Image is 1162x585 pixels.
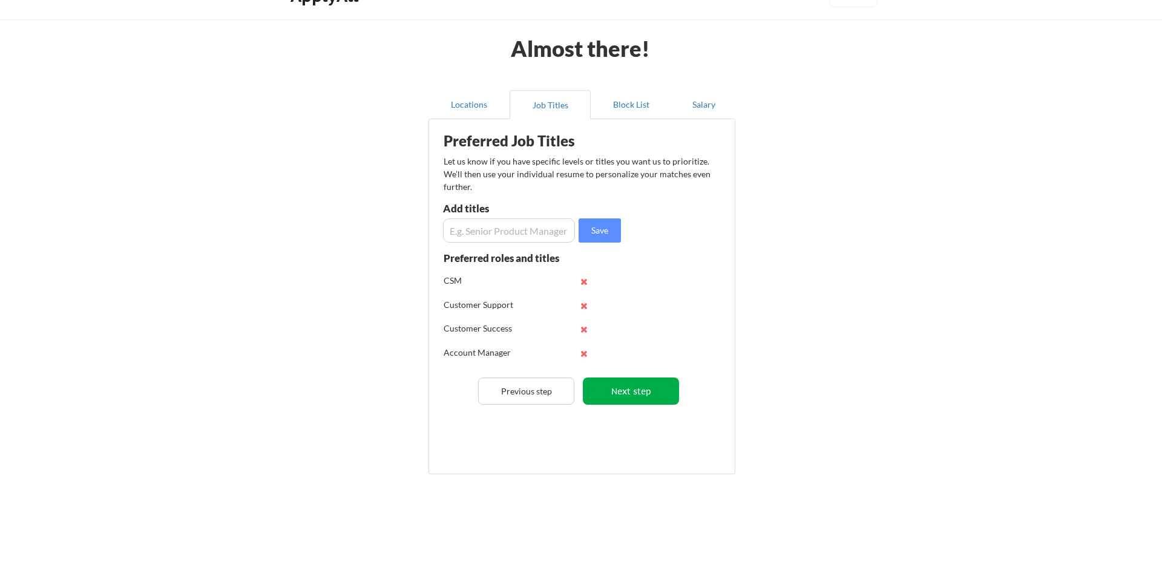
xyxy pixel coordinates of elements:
div: Preferred roles and titles [444,253,574,263]
button: Previous step [478,377,574,405]
div: Account Manager [444,347,523,359]
button: Save [579,218,621,243]
button: Next step [583,377,679,405]
button: Salary [672,90,735,119]
button: Locations [428,90,510,119]
div: Almost there! [496,38,665,59]
button: Block List [591,90,672,119]
div: CSM [444,275,523,287]
div: Let us know if you have specific levels or titles you want us to prioritize. We’ll then use your ... [444,155,712,193]
button: Job Titles [510,90,591,119]
div: Customer Success [444,322,523,335]
input: E.g. Senior Product Manager [443,218,575,243]
div: Customer Support [444,299,523,311]
div: Preferred Job Titles [444,134,596,148]
div: Add titles [443,203,572,214]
